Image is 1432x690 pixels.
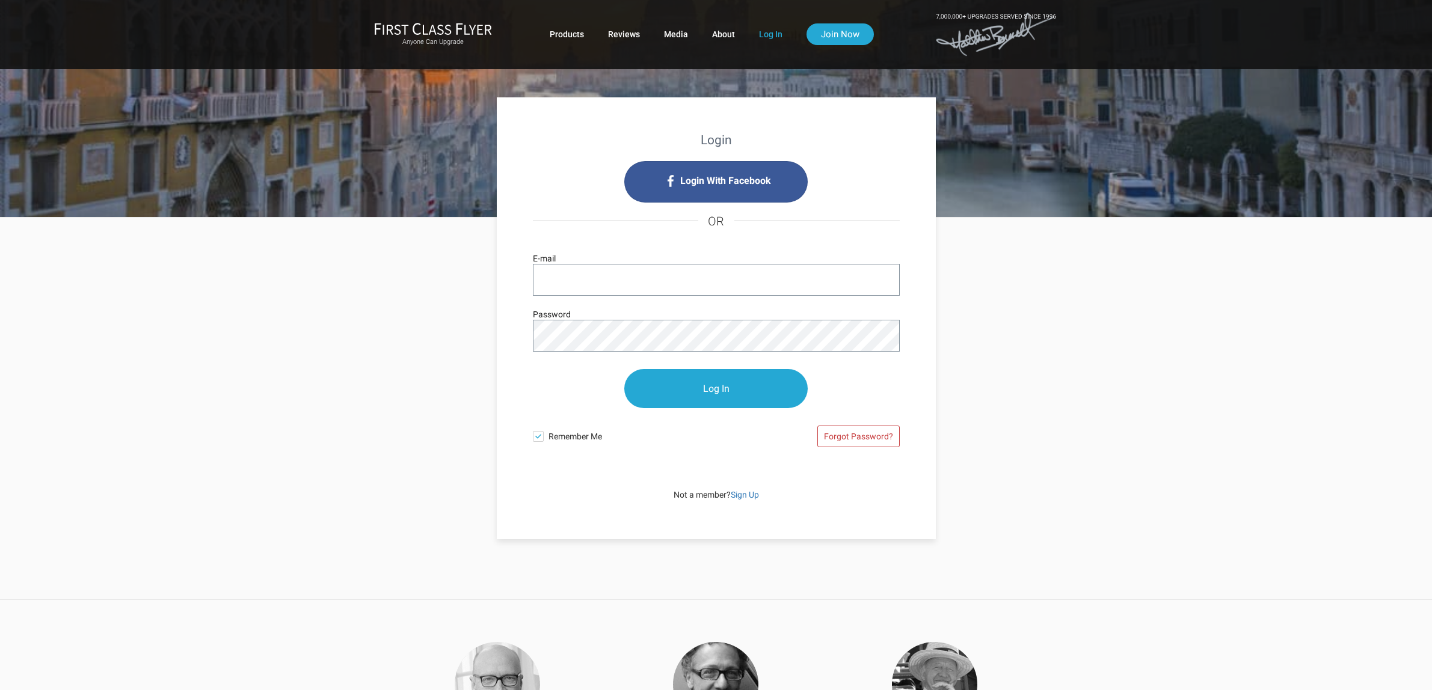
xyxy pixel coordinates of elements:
[533,308,571,321] label: Password
[549,425,716,443] span: Remember Me
[759,23,782,45] a: Log In
[533,203,900,240] h4: OR
[608,23,640,45] a: Reviews
[664,23,688,45] a: Media
[533,252,556,265] label: E-mail
[701,133,732,147] strong: Login
[674,490,759,499] span: Not a member?
[817,426,900,447] a: Forgot Password?
[374,22,492,35] img: First Class Flyer
[624,161,808,203] i: Login with Facebook
[712,23,735,45] a: About
[624,369,808,408] input: Log In
[550,23,584,45] a: Products
[374,38,492,46] small: Anyone Can Upgrade
[680,171,771,191] span: Login With Facebook
[731,490,759,499] a: Sign Up
[807,23,874,45] a: Join Now
[374,22,492,46] a: First Class FlyerAnyone Can Upgrade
